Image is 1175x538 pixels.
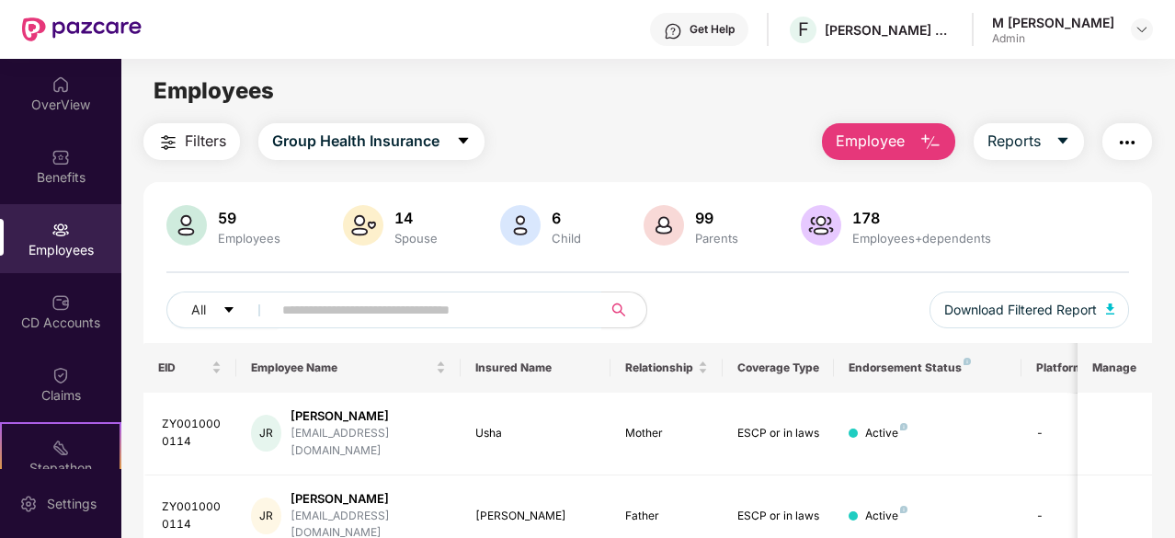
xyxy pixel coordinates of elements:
span: search [601,303,637,317]
div: Endorsement Status [849,361,1006,375]
span: caret-down [222,303,235,318]
button: Group Health Insurancecaret-down [258,123,485,160]
div: [PERSON_NAME] [475,508,596,525]
span: Employee [836,130,905,153]
th: Employee Name [236,343,461,393]
button: Filters [143,123,240,160]
img: svg+xml;base64,PHN2ZyBpZD0iSG9tZSIgeG1sbnM9Imh0dHA6Ly93d3cudzMub3JnLzIwMDAvc3ZnIiB3aWR0aD0iMjAiIG... [51,75,70,94]
div: Usha [475,425,596,442]
span: All [191,300,206,320]
div: ZY0010000114 [162,416,222,451]
img: svg+xml;base64,PHN2ZyB4bWxucz0iaHR0cDovL3d3dy53My5vcmcvMjAwMC9zdmciIHdpZHRoPSI4IiBoZWlnaHQ9IjgiIH... [900,506,907,513]
span: Relationship [625,361,694,375]
div: Child [548,231,585,246]
div: Stepathon [2,459,120,477]
div: 6 [548,209,585,227]
img: svg+xml;base64,PHN2ZyB4bWxucz0iaHR0cDovL3d3dy53My5vcmcvMjAwMC9zdmciIHhtbG5zOnhsaW5rPSJodHRwOi8vd3... [500,205,541,246]
th: Manage [1078,343,1152,393]
div: Father [625,508,708,525]
span: Filters [185,130,226,153]
div: Employees+dependents [849,231,995,246]
img: svg+xml;base64,PHN2ZyB4bWxucz0iaHR0cDovL3d3dy53My5vcmcvMjAwMC9zdmciIHhtbG5zOnhsaW5rPSJodHRwOi8vd3... [919,132,941,154]
button: Download Filtered Report [930,292,1130,328]
img: svg+xml;base64,PHN2ZyB4bWxucz0iaHR0cDovL3d3dy53My5vcmcvMjAwMC9zdmciIHhtbG5zOnhsaW5rPSJodHRwOi8vd3... [166,205,207,246]
div: Parents [691,231,742,246]
img: svg+xml;base64,PHN2ZyB4bWxucz0iaHR0cDovL3d3dy53My5vcmcvMjAwMC9zdmciIHhtbG5zOnhsaW5rPSJodHRwOi8vd3... [1106,303,1115,315]
span: F [798,18,809,40]
div: 178 [849,209,995,227]
th: Insured Name [461,343,610,393]
div: [PERSON_NAME] [291,490,446,508]
span: EID [158,361,209,375]
img: svg+xml;base64,PHN2ZyBpZD0iQ0RfQWNjb3VudHMiIGRhdGEtbmFtZT0iQ0QgQWNjb3VudHMiIHhtbG5zPSJodHRwOi8vd3... [51,293,70,312]
img: svg+xml;base64,PHN2ZyBpZD0iQmVuZWZpdHMiIHhtbG5zPSJodHRwOi8vd3d3LnczLm9yZy8yMDAwL3N2ZyIgd2lkdGg9Ij... [51,148,70,166]
img: svg+xml;base64,PHN2ZyB4bWxucz0iaHR0cDovL3d3dy53My5vcmcvMjAwMC9zdmciIHdpZHRoPSI4IiBoZWlnaHQ9IjgiIH... [900,423,907,430]
div: ESCP or in laws [737,508,820,525]
div: M [PERSON_NAME] [992,14,1114,31]
img: svg+xml;base64,PHN2ZyBpZD0iQ2xhaW0iIHhtbG5zPSJodHRwOi8vd3d3LnczLm9yZy8yMDAwL3N2ZyIgd2lkdGg9IjIwIi... [51,366,70,384]
div: [PERSON_NAME] [291,407,446,425]
div: Active [865,425,907,442]
div: ZY0010000114 [162,498,222,533]
span: Employees [154,77,274,104]
div: Settings [41,495,102,513]
span: caret-down [456,133,471,150]
div: Admin [992,31,1114,46]
div: ESCP or in laws [737,425,820,442]
span: Reports [987,130,1041,153]
button: Allcaret-down [166,292,279,328]
img: svg+xml;base64,PHN2ZyB4bWxucz0iaHR0cDovL3d3dy53My5vcmcvMjAwMC9zdmciIHdpZHRoPSIyNCIgaGVpZ2h0PSIyNC... [157,132,179,154]
button: Employee [822,123,955,160]
span: Group Health Insurance [272,130,439,153]
div: JR [251,498,281,534]
img: svg+xml;base64,PHN2ZyB4bWxucz0iaHR0cDovL3d3dy53My5vcmcvMjAwMC9zdmciIHhtbG5zOnhsaW5rPSJodHRwOi8vd3... [644,205,684,246]
img: svg+xml;base64,PHN2ZyB4bWxucz0iaHR0cDovL3d3dy53My5vcmcvMjAwMC9zdmciIHdpZHRoPSIyMSIgaGVpZ2h0PSIyMC... [51,439,70,457]
td: - [1021,393,1152,475]
button: Reportscaret-down [974,123,1084,160]
div: [PERSON_NAME] & [PERSON_NAME] Labs Private Limited [825,21,953,39]
th: EID [143,343,237,393]
img: svg+xml;base64,PHN2ZyBpZD0iU2V0dGluZy0yMHgyMCIgeG1sbnM9Imh0dHA6Ly93d3cudzMub3JnLzIwMDAvc3ZnIiB3aW... [19,495,38,513]
div: 59 [214,209,284,227]
div: Employees [214,231,284,246]
div: [EMAIL_ADDRESS][DOMAIN_NAME] [291,425,446,460]
img: svg+xml;base64,PHN2ZyB4bWxucz0iaHR0cDovL3d3dy53My5vcmcvMjAwMC9zdmciIHhtbG5zOnhsaW5rPSJodHRwOi8vd3... [801,205,841,246]
div: Platform Status [1036,361,1137,375]
th: Relationship [610,343,723,393]
span: Download Filtered Report [944,300,1097,320]
div: 14 [391,209,441,227]
img: svg+xml;base64,PHN2ZyB4bWxucz0iaHR0cDovL3d3dy53My5vcmcvMjAwMC9zdmciIHdpZHRoPSIyNCIgaGVpZ2h0PSIyNC... [1116,132,1138,154]
div: JR [251,415,281,452]
div: 99 [691,209,742,227]
span: Employee Name [251,361,432,375]
img: New Pazcare Logo [22,17,142,41]
button: search [601,292,647,328]
div: Mother [625,425,708,442]
div: Active [865,508,907,525]
img: svg+xml;base64,PHN2ZyBpZD0iSGVscC0zMngzMiIgeG1sbnM9Imh0dHA6Ly93d3cudzMub3JnLzIwMDAvc3ZnIiB3aWR0aD... [664,22,682,40]
img: svg+xml;base64,PHN2ZyBpZD0iRHJvcGRvd24tMzJ4MzIiIHhtbG5zPSJodHRwOi8vd3d3LnczLm9yZy8yMDAwL3N2ZyIgd2... [1135,22,1149,37]
th: Coverage Type [723,343,835,393]
img: svg+xml;base64,PHN2ZyBpZD0iRW1wbG95ZWVzIiB4bWxucz0iaHR0cDovL3d3dy53My5vcmcvMjAwMC9zdmciIHdpZHRoPS... [51,221,70,239]
img: svg+xml;base64,PHN2ZyB4bWxucz0iaHR0cDovL3d3dy53My5vcmcvMjAwMC9zdmciIHdpZHRoPSI4IiBoZWlnaHQ9IjgiIH... [964,358,971,365]
span: caret-down [1055,133,1070,150]
img: svg+xml;base64,PHN2ZyB4bWxucz0iaHR0cDovL3d3dy53My5vcmcvMjAwMC9zdmciIHhtbG5zOnhsaW5rPSJodHRwOi8vd3... [343,205,383,246]
div: Get Help [690,22,735,37]
div: Spouse [391,231,441,246]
